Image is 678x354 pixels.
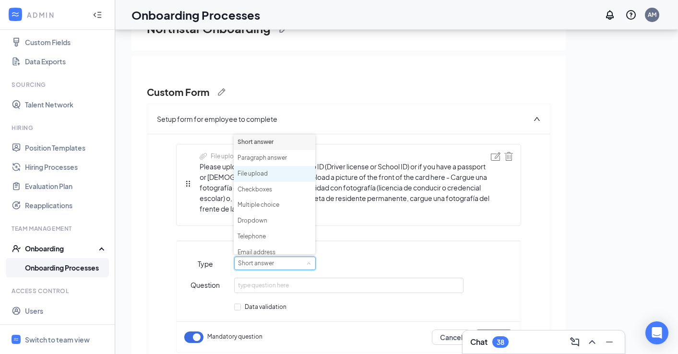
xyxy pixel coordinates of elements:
[25,301,107,320] a: Users
[207,332,262,342] span: Mandatory question
[241,303,290,310] span: Data validation
[475,330,513,345] button: Add
[569,336,581,348] svg: ComposeMessage
[234,197,315,213] li: Multiple choice
[177,259,234,269] div: Type
[25,138,107,157] a: Position Templates
[27,10,84,20] div: ADMIN
[12,224,105,233] div: Team Management
[25,258,107,277] a: Onboarding Processes
[184,180,192,188] svg: Drag
[497,338,504,346] div: 38
[645,321,668,344] div: Open Intercom Messenger
[234,213,315,229] li: Dropdown
[234,245,315,260] li: Email address
[93,10,102,20] svg: Collapse
[12,124,105,132] div: Hiring
[200,161,491,214] span: Please upload a picture of your photo ID (Driver license or School ID) or if you have a passport ...
[211,152,269,161] span: File upload (required)
[131,7,260,23] h1: Onboarding Processes
[25,95,107,114] a: Talent Network
[234,278,464,293] input: type question here
[238,257,281,270] div: Short answer
[25,320,107,340] a: Roles and Permissions
[177,280,234,290] div: Question
[25,157,107,177] a: Hiring Processes
[234,182,315,198] li: Checkboxes
[13,336,19,342] svg: WorkstreamLogo
[604,336,615,348] svg: Minimize
[234,134,315,150] li: Short answer
[12,287,105,295] div: Access control
[234,166,315,182] li: File upload
[25,244,99,253] div: Onboarding
[567,334,583,350] button: ComposeMessage
[234,229,315,245] li: Telephone
[147,85,209,99] h3: Custom Form
[12,244,21,253] svg: UserCheck
[586,336,598,348] svg: ChevronUp
[25,33,107,52] a: Custom Fields
[12,81,105,89] div: Sourcing
[432,330,471,345] button: Cancel
[602,334,617,350] button: Minimize
[25,335,90,344] div: Switch to team view
[534,116,540,122] span: up
[470,337,488,347] h3: Chat
[157,114,277,124] span: Setup form for employee to complete
[25,196,107,215] a: Reapplications
[25,177,107,196] a: Evaluation Plan
[584,334,600,350] button: ChevronUp
[648,11,656,19] div: AM
[604,9,616,21] svg: Notifications
[25,52,107,71] a: Data Exports
[234,150,315,166] li: Paragraph answer
[11,10,20,19] svg: WorkstreamLogo
[625,9,637,21] svg: QuestionInfo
